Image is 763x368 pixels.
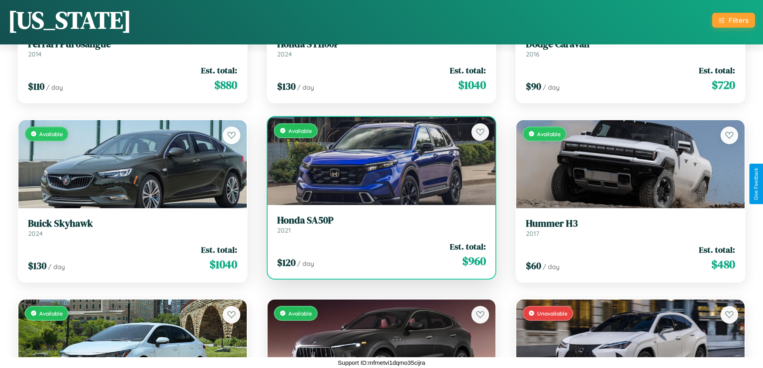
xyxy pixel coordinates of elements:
[277,215,486,226] h3: Honda SA50P
[526,229,539,237] span: 2017
[277,215,486,234] a: Honda SA50P2021
[277,256,296,269] span: $ 120
[450,64,486,76] span: Est. total:
[201,64,237,76] span: Est. total:
[39,310,63,317] span: Available
[450,241,486,252] span: Est. total:
[462,253,486,269] span: $ 960
[526,218,735,229] h3: Hummer H3
[526,259,541,272] span: $ 60
[28,38,237,58] a: Ferrari Purosangue2014
[297,83,314,91] span: / day
[28,218,237,229] h3: Buick Skyhawk
[28,218,237,237] a: Buick Skyhawk2024
[526,218,735,237] a: Hummer H32017
[699,244,735,255] span: Est. total:
[711,256,735,272] span: $ 480
[209,256,237,272] span: $ 1040
[526,50,540,58] span: 2016
[28,259,46,272] span: $ 130
[729,16,749,24] div: Filters
[277,38,486,50] h3: Honda ST1100P
[214,77,237,93] span: $ 880
[28,229,43,237] span: 2024
[458,77,486,93] span: $ 1040
[288,310,312,317] span: Available
[28,50,42,58] span: 2014
[28,80,44,93] span: $ 110
[46,83,63,91] span: / day
[712,13,755,28] button: Filters
[753,168,759,200] div: Give Feedback
[277,50,292,58] span: 2024
[537,310,568,317] span: Unavailable
[48,263,65,271] span: / day
[39,131,63,137] span: Available
[338,357,425,368] p: Support ID: mfmetvi1dqmo35cijra
[288,127,312,134] span: Available
[526,38,735,50] h3: Dodge Caravan
[699,64,735,76] span: Est. total:
[526,80,541,93] span: $ 90
[277,80,296,93] span: $ 130
[277,38,486,58] a: Honda ST1100P2024
[543,263,560,271] span: / day
[201,244,237,255] span: Est. total:
[28,38,237,50] h3: Ferrari Purosangue
[8,4,131,36] h1: [US_STATE]
[537,131,561,137] span: Available
[277,226,291,234] span: 2021
[543,83,560,91] span: / day
[526,38,735,58] a: Dodge Caravan2016
[297,259,314,267] span: / day
[712,77,735,93] span: $ 720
